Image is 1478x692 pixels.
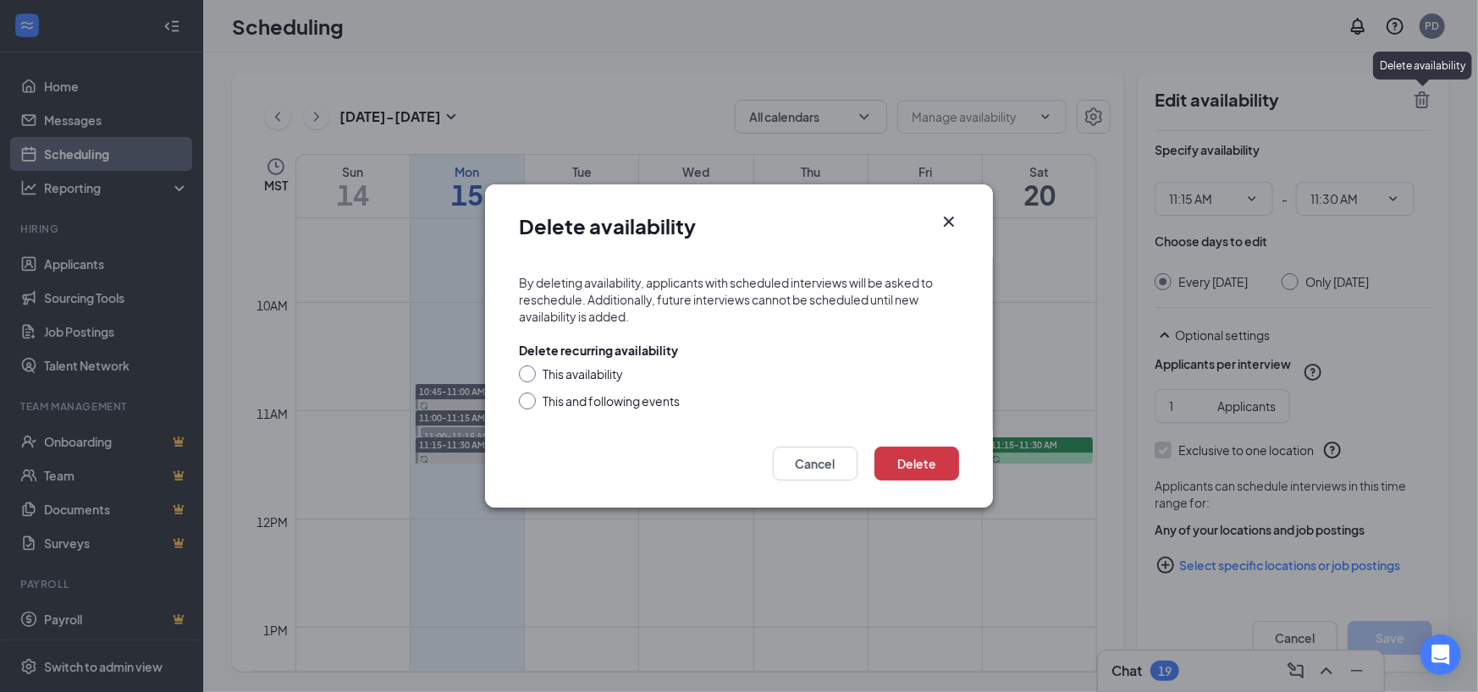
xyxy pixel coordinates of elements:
[874,447,959,481] button: Delete
[1420,634,1461,675] div: Open Intercom Messenger
[773,447,858,481] button: Cancel
[543,365,623,382] div: This availability
[1373,52,1472,80] div: Delete availability
[519,342,678,359] div: Delete recurring availability
[939,211,959,232] button: Close
[519,274,959,325] div: By deleting availability, applicants with scheduled interviews will be asked to reschedule. Addit...
[543,393,680,409] div: This and following events
[939,211,959,232] svg: Cross
[519,211,696,240] h1: Delete availability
